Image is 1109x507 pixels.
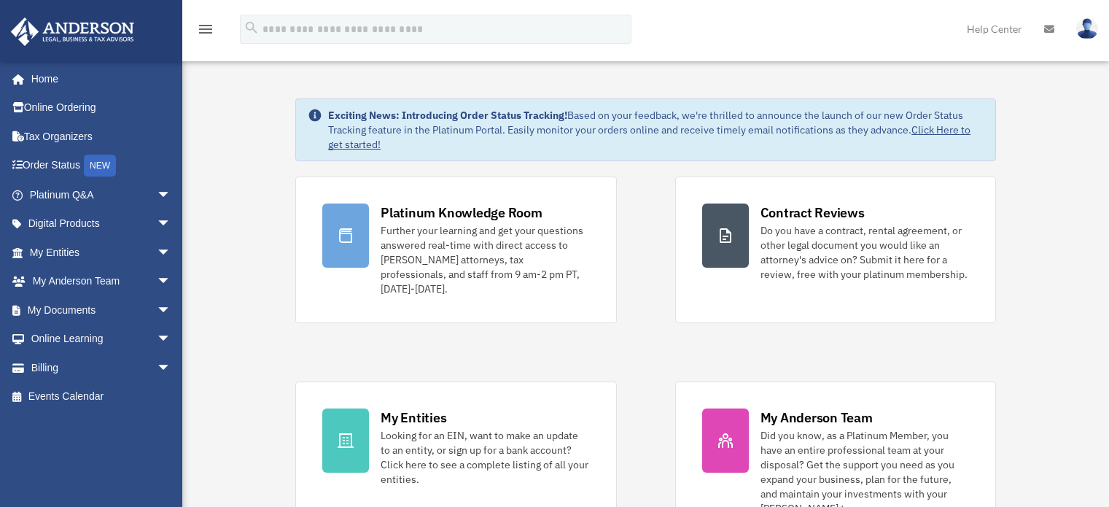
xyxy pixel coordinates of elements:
span: arrow_drop_down [157,238,186,268]
span: arrow_drop_down [157,295,186,325]
img: User Pic [1076,18,1098,39]
div: My Anderson Team [760,409,873,427]
div: Platinum Knowledge Room [381,204,542,222]
div: Do you have a contract, rental agreement, or other legal document you would like an attorney's ad... [760,223,969,282]
a: Click Here to get started! [328,123,970,151]
i: menu [197,20,214,38]
span: arrow_drop_down [157,180,186,210]
a: My Anderson Teamarrow_drop_down [10,267,193,296]
div: Looking for an EIN, want to make an update to an entity, or sign up for a bank account? Click her... [381,428,589,487]
a: Online Learningarrow_drop_down [10,325,193,354]
a: My Documentsarrow_drop_down [10,295,193,325]
a: Platinum Knowledge Room Further your learning and get your questions answered real-time with dire... [295,177,616,323]
div: My Entities [381,409,446,427]
strong: Exciting News: Introducing Order Status Tracking! [328,109,567,122]
a: My Entitiesarrow_drop_down [10,238,193,267]
span: arrow_drop_down [157,209,186,239]
div: Contract Reviews [760,204,865,222]
div: Further your learning and get your questions answered real-time with direct access to [PERSON_NAM... [381,223,589,296]
i: search [244,20,260,36]
img: Anderson Advisors Platinum Portal [7,18,139,46]
a: Billingarrow_drop_down [10,353,193,382]
span: arrow_drop_down [157,267,186,297]
a: Home [10,64,186,93]
a: Online Ordering [10,93,193,123]
a: Order StatusNEW [10,151,193,181]
a: Platinum Q&Aarrow_drop_down [10,180,193,209]
a: menu [197,26,214,38]
div: Based on your feedback, we're thrilled to announce the launch of our new Order Status Tracking fe... [328,108,984,152]
div: NEW [84,155,116,177]
span: arrow_drop_down [157,325,186,355]
a: Digital Productsarrow_drop_down [10,209,193,239]
a: Events Calendar [10,382,193,411]
a: Contract Reviews Do you have a contract, rental agreement, or other legal document you would like... [675,177,996,323]
a: Tax Organizers [10,122,193,151]
span: arrow_drop_down [157,353,186,383]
